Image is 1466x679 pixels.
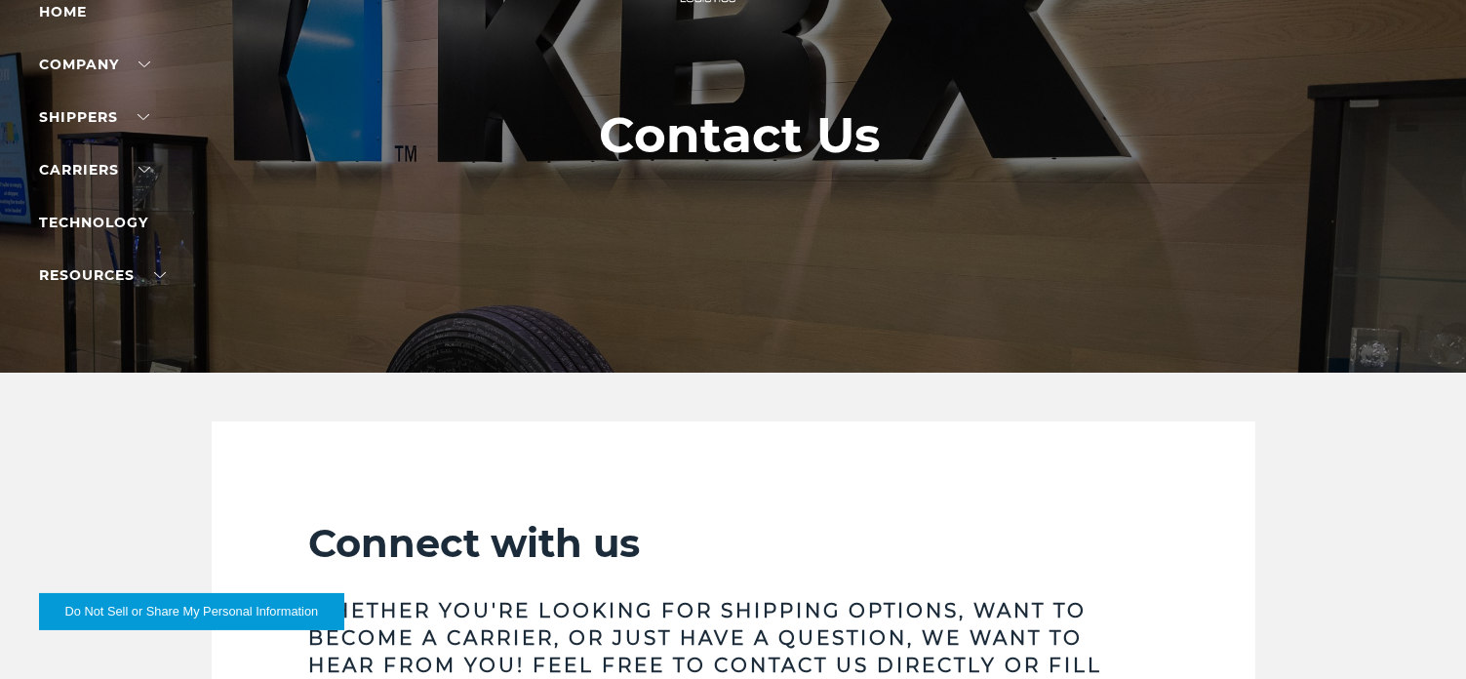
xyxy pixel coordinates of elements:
a: Carriers [39,161,150,179]
a: Company [39,56,150,73]
h1: Contact Us [600,107,882,164]
a: Technology [39,214,148,231]
h2: Connect with us [309,519,1158,568]
a: SHIPPERS [39,108,149,126]
button: Do Not Sell or Share My Personal Information [39,593,344,630]
a: Home [39,3,87,20]
a: RESOURCES [39,266,166,284]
